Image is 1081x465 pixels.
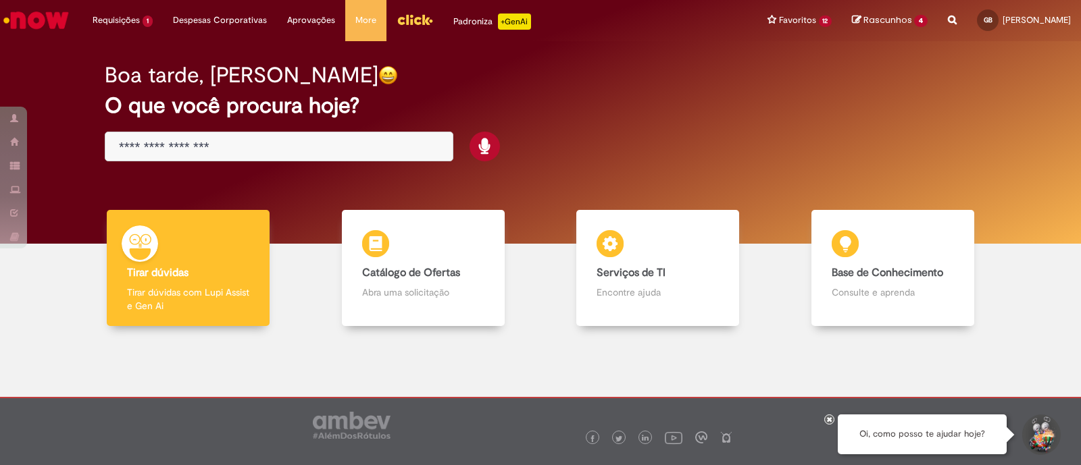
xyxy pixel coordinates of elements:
[362,285,484,299] p: Abra uma solicitação
[127,285,249,312] p: Tirar dúvidas com Lupi Assist e Gen Ai
[540,210,776,327] a: Serviços de TI Encontre ajuda
[105,94,976,117] h2: O que você procura hoje?
[832,266,943,279] b: Base de Conhecimento
[720,431,732,443] img: logo_footer_naosei.png
[642,435,649,443] img: logo_footer_linkedin.png
[287,13,335,27] span: Aprovações
[306,210,541,327] a: Catálogo de Ofertas Abra uma solicitação
[914,15,928,27] span: 4
[143,16,153,27] span: 1
[498,13,531,30] p: +GenAi
[453,13,531,30] div: Padroniza
[378,65,398,85] img: happy-face.png
[105,63,378,87] h2: Boa tarde, [PERSON_NAME]
[838,414,1007,454] div: Oi, como posso te ajudar hoje?
[93,13,140,27] span: Requisições
[665,429,682,446] img: logo_footer_youtube.png
[779,13,816,27] span: Favoritos
[597,266,665,279] b: Serviços de TI
[819,16,832,27] span: 12
[615,435,622,442] img: logo_footer_twitter.png
[597,285,719,299] p: Encontre ajuda
[71,210,306,327] a: Tirar dúvidas Tirar dúvidas com Lupi Assist e Gen Ai
[313,412,391,439] img: logo_footer_ambev_rotulo_gray.png
[173,13,267,27] span: Despesas Corporativas
[589,435,596,442] img: logo_footer_facebook.png
[1,7,71,34] img: ServiceNow
[397,9,433,30] img: click_logo_yellow_360x200.png
[863,13,912,26] span: Rascunhos
[695,431,707,443] img: logo_footer_workplace.png
[127,266,188,279] b: Tirar dúvidas
[355,13,376,27] span: More
[362,266,460,279] b: Catálogo de Ofertas
[776,210,1011,327] a: Base de Conhecimento Consulte e aprenda
[852,14,928,27] a: Rascunhos
[1020,414,1061,455] button: Iniciar Conversa de Suporte
[984,16,992,24] span: GB
[832,285,954,299] p: Consulte e aprenda
[1003,14,1071,26] span: [PERSON_NAME]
